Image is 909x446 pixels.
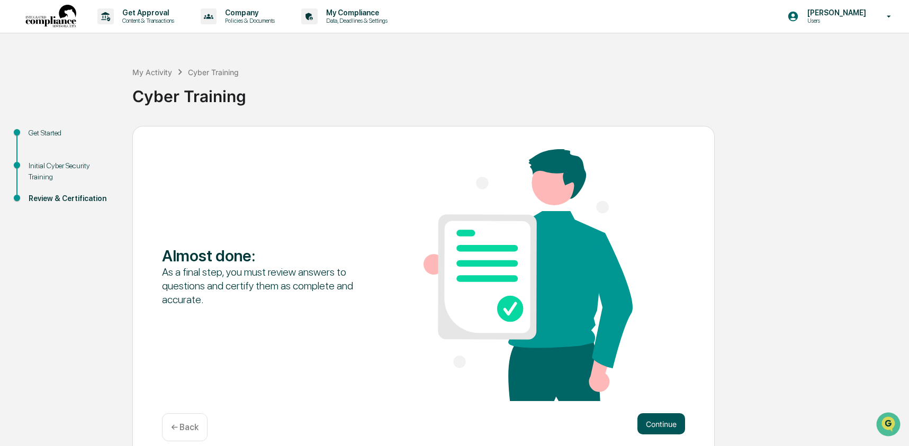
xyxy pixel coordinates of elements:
[105,179,128,187] span: Pylon
[77,134,85,143] div: 🗄️
[21,133,68,144] span: Preclearance
[217,17,280,24] p: Policies & Documents
[875,411,904,440] iframe: Open customer support
[132,68,172,77] div: My Activity
[29,193,115,204] div: Review & Certification
[114,8,179,17] p: Get Approval
[799,17,871,24] p: Users
[11,154,19,163] div: 🔎
[36,81,174,92] div: Start new chat
[36,92,134,100] div: We're available if you need us!
[188,68,239,77] div: Cyber Training
[25,5,76,29] img: logo
[114,17,179,24] p: Content & Transactions
[132,78,904,106] div: Cyber Training
[6,129,73,148] a: 🖐️Preclearance
[21,153,67,164] span: Data Lookup
[87,133,131,144] span: Attestations
[162,265,371,306] div: As a final step, you must review answers to questions and certify them as complete and accurate.
[171,422,199,432] p: ← Back
[73,129,136,148] a: 🗄️Attestations
[11,22,193,39] p: How can we help?
[318,17,393,24] p: Data, Deadlines & Settings
[162,246,371,265] div: Almost done :
[180,84,193,97] button: Start new chat
[11,134,19,143] div: 🖐️
[799,8,871,17] p: [PERSON_NAME]
[11,81,30,100] img: 1746055101610-c473b297-6a78-478c-a979-82029cc54cd1
[424,149,633,401] img: Almost done
[29,128,115,139] div: Get Started
[217,8,280,17] p: Company
[6,149,71,168] a: 🔎Data Lookup
[29,160,115,183] div: Initial Cyber Security Training
[318,8,393,17] p: My Compliance
[75,179,128,187] a: Powered byPylon
[637,413,685,434] button: Continue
